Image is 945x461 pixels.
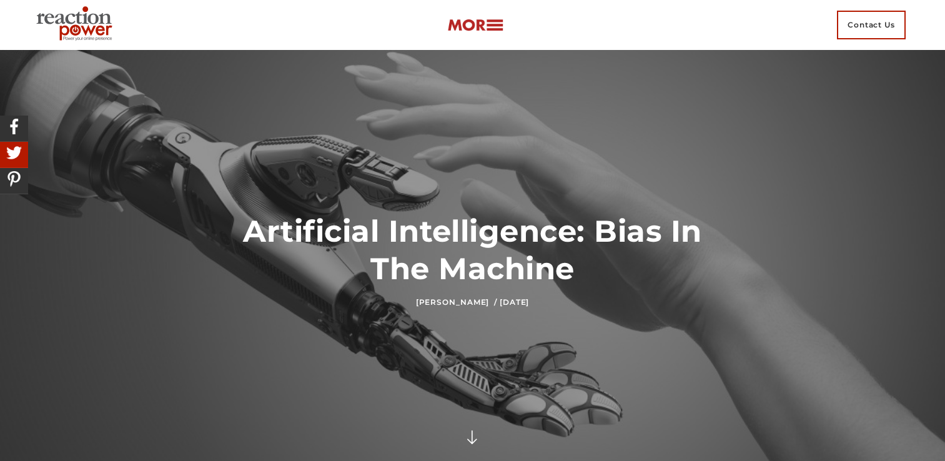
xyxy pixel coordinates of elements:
[3,142,25,164] img: Share On Twitter
[3,168,25,190] img: Share On Pinterest
[31,2,122,47] img: Executive Branding | Personal Branding Agency
[3,116,25,137] img: Share On Facebook
[416,297,497,307] a: [PERSON_NAME] /
[447,18,503,32] img: more-btn.png
[837,11,906,39] span: Contact Us
[500,297,529,307] time: [DATE]
[211,212,734,287] h1: Artificial Intelligence: Bias In The Machine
